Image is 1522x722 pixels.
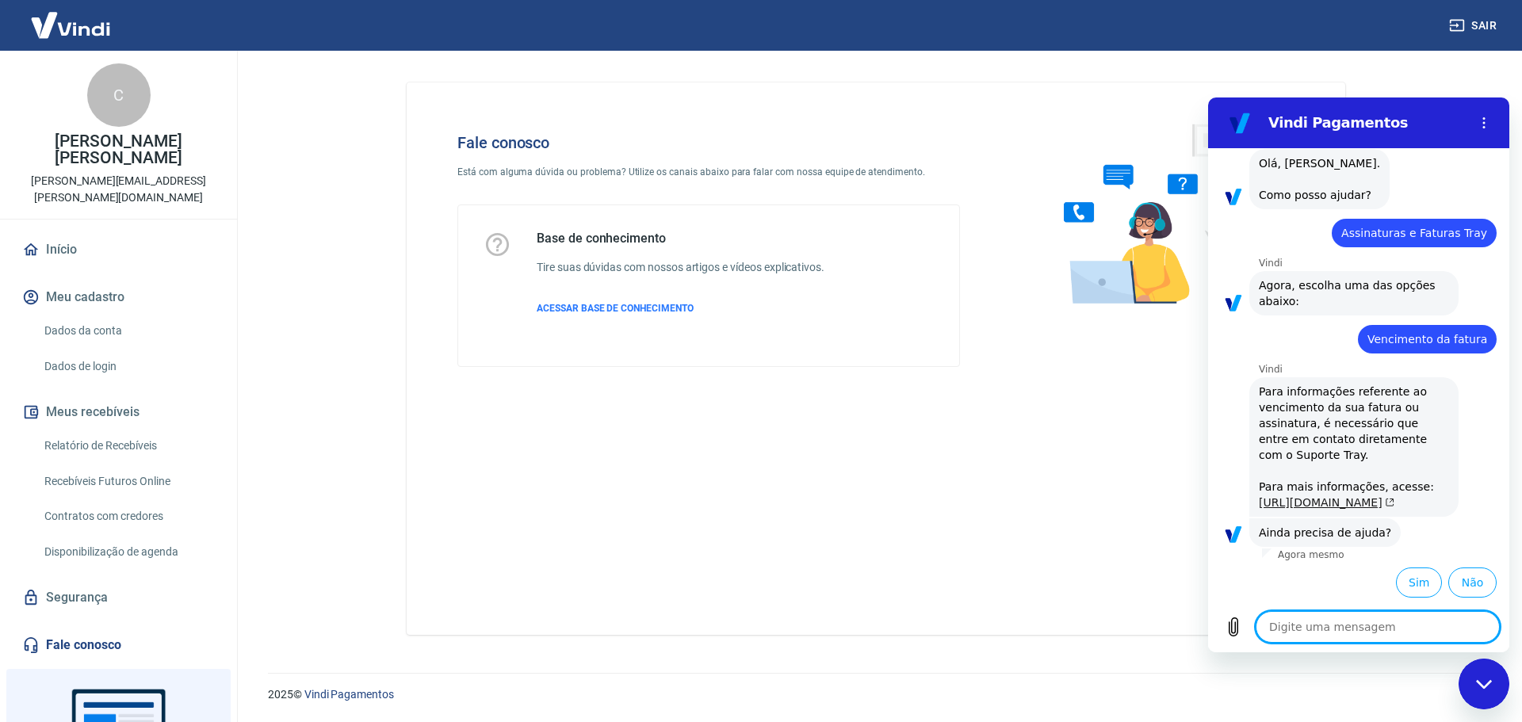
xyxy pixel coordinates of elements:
[38,536,218,568] a: Disponibilização de agenda
[38,315,218,347] a: Dados da conta
[19,232,218,267] a: Início
[1446,11,1503,40] button: Sair
[19,1,122,49] img: Vindi
[19,628,218,663] a: Fale conosco
[19,280,218,315] button: Meu cadastro
[38,430,218,462] a: Relatório de Recebíveis
[457,133,960,152] h4: Fale conosco
[38,350,218,383] a: Dados de login
[38,500,218,533] a: Contratos com credores
[537,301,824,315] a: ACESSAR BASE DE CONHECIMENTO
[38,465,218,498] a: Recebíveis Futuros Online
[304,688,394,701] a: Vindi Pagamentos
[1459,659,1509,709] iframe: Botão para abrir a janela de mensagens, conversa em andamento
[1208,97,1509,652] iframe: Janela de mensagens
[13,173,224,206] p: [PERSON_NAME][EMAIL_ADDRESS][PERSON_NAME][DOMAIN_NAME]
[268,686,1484,703] p: 2025 ©
[19,580,218,615] a: Segurança
[13,133,224,166] p: [PERSON_NAME] [PERSON_NAME]
[19,395,218,430] button: Meus recebíveis
[537,259,824,276] h6: Tire suas dúvidas com nossos artigos e vídeos explicativos.
[537,303,694,314] span: ACESSAR BASE DE CONHECIMENTO
[537,231,824,246] h5: Base de conhecimento
[457,165,960,179] p: Está com alguma dúvida ou problema? Utilize os canais abaixo para falar com nossa equipe de atend...
[1032,108,1273,319] img: Fale conosco
[87,63,151,127] div: C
